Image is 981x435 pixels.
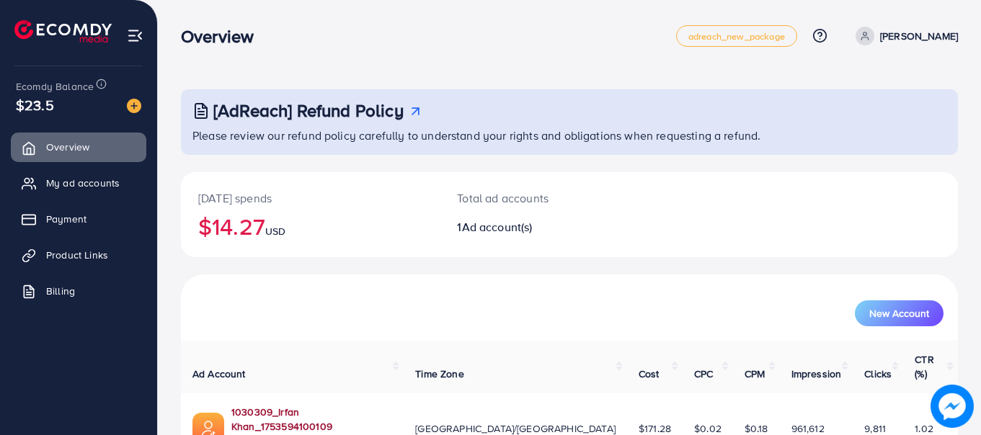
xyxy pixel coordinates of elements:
[16,79,94,94] span: Ecomdy Balance
[855,300,944,326] button: New Account
[192,367,246,381] span: Ad Account
[415,367,463,381] span: Time Zone
[462,219,533,235] span: Ad account(s)
[198,212,422,240] h2: $14.27
[198,189,422,207] p: [DATE] spends
[11,169,146,197] a: My ad accounts
[16,94,54,115] span: $23.5
[11,133,146,161] a: Overview
[192,127,949,144] p: Please review our refund policy carefully to understand your rights and obligations when requesti...
[676,25,797,47] a: adreach_new_package
[46,140,89,154] span: Overview
[127,99,141,113] img: image
[265,224,285,238] span: USD
[869,308,929,318] span: New Account
[11,241,146,269] a: Product Links
[880,27,958,45] p: [PERSON_NAME]
[688,32,785,41] span: adreach_new_package
[46,248,108,262] span: Product Links
[11,277,146,305] a: Billing
[457,220,617,234] h2: 1
[694,367,713,381] span: CPC
[46,284,75,298] span: Billing
[213,100,404,121] h3: [AdReach] Refund Policy
[14,20,112,42] img: logo
[127,27,143,44] img: menu
[864,367,892,381] span: Clicks
[639,367,660,381] span: Cost
[46,176,120,190] span: My ad accounts
[745,367,765,381] span: CPM
[181,26,265,47] h3: Overview
[11,205,146,233] a: Payment
[850,27,958,45] a: [PERSON_NAME]
[457,189,617,207] p: Total ad accounts
[915,352,933,381] span: CTR (%)
[931,385,974,428] img: image
[791,367,842,381] span: Impression
[231,405,392,434] a: 1030309_Irfan Khan_1753594100109
[46,212,86,226] span: Payment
